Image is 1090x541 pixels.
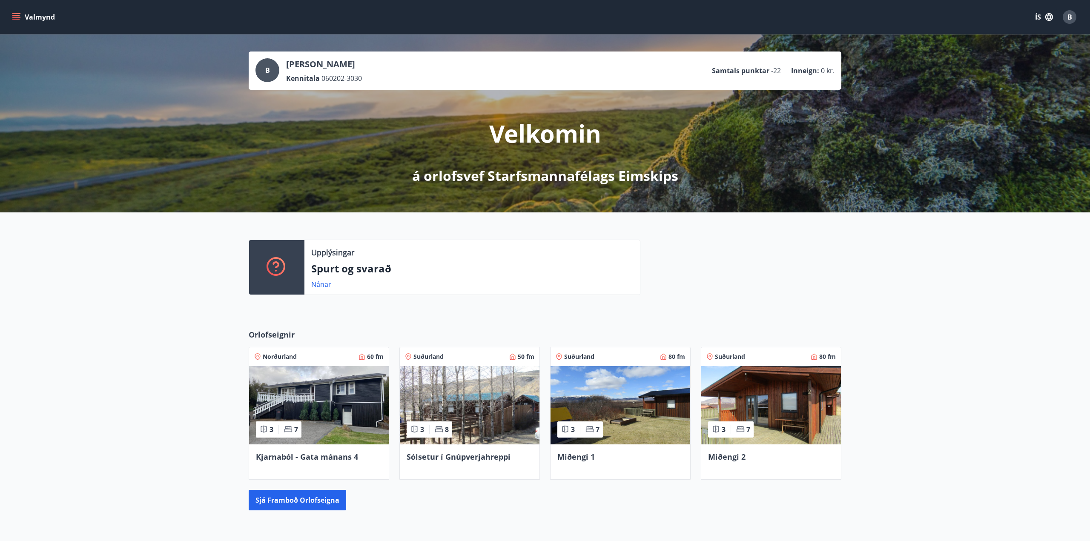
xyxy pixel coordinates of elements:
[367,352,384,361] span: 60 fm
[445,425,449,434] span: 8
[715,352,745,361] span: Suðurland
[557,452,595,462] span: Miðengi 1
[249,329,295,340] span: Orlofseignir
[321,74,362,83] span: 060202-3030
[265,66,270,75] span: B
[564,352,594,361] span: Suðurland
[722,425,726,434] span: 3
[819,352,836,361] span: 80 fm
[596,425,599,434] span: 7
[712,66,769,75] p: Samtals punktar
[771,66,781,75] span: -22
[311,247,354,258] p: Upplýsingar
[668,352,685,361] span: 80 fm
[420,425,424,434] span: 3
[249,490,346,510] button: Sjá framboð orlofseigna
[551,366,690,444] img: Paella dish
[701,366,841,444] img: Paella dish
[1059,7,1080,27] button: B
[412,166,678,185] p: á orlofsvef Starfsmannafélags Eimskips
[311,261,633,276] p: Spurt og svarað
[489,117,601,149] p: Velkomin
[249,366,389,444] img: Paella dish
[746,425,750,434] span: 7
[286,58,362,70] p: [PERSON_NAME]
[311,280,331,289] a: Nánar
[708,452,746,462] span: Miðengi 2
[791,66,819,75] p: Inneign :
[10,9,58,25] button: menu
[263,352,297,361] span: Norðurland
[821,66,835,75] span: 0 kr.
[270,425,273,434] span: 3
[413,352,444,361] span: Suðurland
[256,452,358,462] span: Kjarnaból - Gata mánans 4
[286,74,320,83] p: Kennitala
[294,425,298,434] span: 7
[571,425,575,434] span: 3
[407,452,511,462] span: Sólsetur í Gnúpverjahreppi
[400,366,539,444] img: Paella dish
[1067,12,1072,22] span: B
[518,352,534,361] span: 50 fm
[1030,9,1058,25] button: ÍS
